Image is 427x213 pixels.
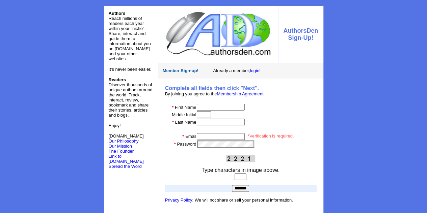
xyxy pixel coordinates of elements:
a: The Founder [109,149,134,154]
font: Enjoy! [109,123,121,128]
a: login! [250,68,261,73]
font: First Name [175,105,196,110]
b: Complete all fields then click "Next". [165,85,259,91]
a: Our Philosophy [109,139,139,144]
font: By joining you agree to the . [165,91,265,96]
font: Middle Initial [172,112,196,117]
font: AuthorsDen Sign-Up! [283,27,318,41]
img: This Is CAPTCHA Image [226,155,255,162]
font: : We will not share or sell your personal information. [165,197,293,203]
font: Spread the Word [109,164,142,169]
font: Authors [109,11,126,16]
a: Privacy Policy [165,197,192,203]
font: Already a member, [213,68,260,73]
a: Spread the Word [109,163,142,169]
font: Member Sign-up! [163,68,198,73]
font: [DOMAIN_NAME] [109,133,144,144]
a: Membership Agreement [217,91,263,96]
a: Our Mission [109,144,132,149]
a: Link to [DOMAIN_NAME] [109,154,144,164]
font: Password [177,142,196,147]
font: Type characters in image above. [202,167,279,173]
font: Last Name [175,120,196,125]
font: It's never been easier. [109,67,152,72]
img: logo.jpg [164,11,271,56]
font: Discover thousands of unique authors around the world. Track, interact, review, bookmark and shar... [109,77,153,118]
b: Readers [109,77,126,82]
font: Reach millions of readers each year within your "niche". Share, interact and guide them to inform... [109,16,151,61]
font: *Verification is required. [248,133,294,139]
font: Email [185,134,196,139]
